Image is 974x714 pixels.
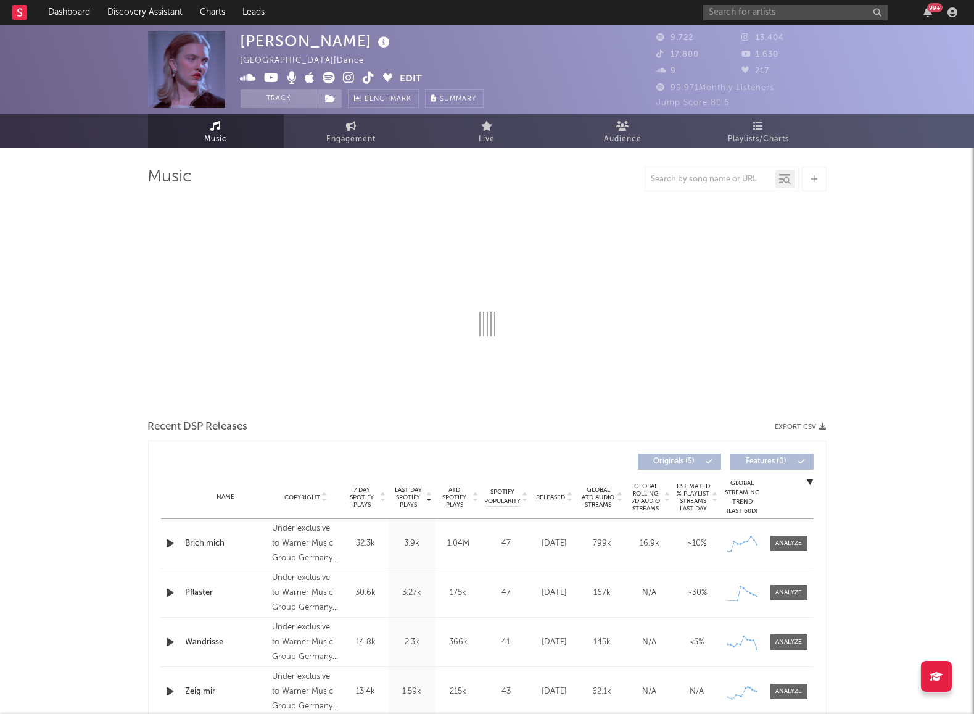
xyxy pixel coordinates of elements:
div: Under exclusive to Warner Music Group Germany Holding GmbH, © 2025 [PERSON_NAME] [272,571,339,615]
div: 32.3k [346,538,386,550]
div: N/A [629,686,671,698]
span: Originals ( 5 ) [646,458,703,465]
span: 7 Day Spotify Plays [346,486,379,509]
div: 13.4k [346,686,386,698]
button: Export CSV [775,423,827,431]
a: Zeig mir [186,686,266,698]
span: Copyright [284,494,320,501]
span: Live [479,132,495,147]
input: Search for artists [703,5,888,20]
div: [PERSON_NAME] [241,31,394,51]
div: [DATE] [534,686,576,698]
div: 1.04M [439,538,479,550]
div: 3.27k [392,587,432,599]
div: N/A [629,636,671,649]
div: 175k [439,587,479,599]
span: 9.722 [657,34,694,42]
a: Engagement [284,114,419,148]
span: 1.630 [741,51,778,59]
a: Music [148,114,284,148]
a: Brich mich [186,538,266,550]
div: 47 [485,587,528,599]
div: Under exclusive to Warner Music Group Germany Holding GmbH, © 2025 [PERSON_NAME] [272,521,339,566]
div: Global Streaming Trend (Last 60D) [724,479,761,516]
span: Last Day Spotify Plays [392,486,425,509]
span: Summary [440,96,477,102]
div: 14.8k [346,636,386,649]
div: <5% [677,636,718,649]
span: 217 [741,67,769,75]
div: 2.3k [392,636,432,649]
span: Global ATD Audio Streams [582,486,616,509]
div: 16.9k [629,538,671,550]
div: ~ 30 % [677,587,718,599]
span: Spotify Popularity [484,488,521,506]
div: 30.6k [346,587,386,599]
span: Features ( 0 ) [738,458,795,465]
span: ATD Spotify Plays [439,486,471,509]
div: N/A [677,686,718,698]
span: Benchmark [365,92,412,107]
div: Under exclusive to Warner Music Group Germany Holding GmbH, © 2025 [PERSON_NAME] [272,620,339,665]
button: Originals(5) [638,454,721,470]
span: 9 [657,67,677,75]
div: [DATE] [534,636,576,649]
span: 17.800 [657,51,700,59]
button: Summary [425,89,484,108]
div: 43 [485,686,528,698]
div: 167k [582,587,623,599]
div: 41 [485,636,528,649]
div: [DATE] [534,587,576,599]
span: Playlists/Charts [728,132,789,147]
button: Features(0) [730,454,814,470]
div: 215k [439,686,479,698]
button: Edit [400,72,423,87]
a: Audience [555,114,691,148]
div: 366k [439,636,479,649]
div: N/A [629,587,671,599]
span: Audience [604,132,642,147]
span: Recent DSP Releases [148,420,248,434]
span: Jump Score: 80.6 [657,99,730,107]
span: Released [537,494,566,501]
div: ~ 10 % [677,538,718,550]
a: Live [419,114,555,148]
div: 3.9k [392,538,432,550]
span: Global Rolling 7D Audio Streams [629,483,663,512]
span: Music [204,132,227,147]
div: 799k [582,538,623,550]
a: Benchmark [348,89,419,108]
span: Engagement [327,132,376,147]
a: Playlists/Charts [691,114,827,148]
a: Wandrisse [186,636,266,649]
button: 99+ [923,7,932,17]
div: Name [186,492,266,502]
span: 99.971 Monthly Listeners [657,84,775,92]
span: 13.404 [741,34,784,42]
input: Search by song name or URL [645,175,775,185]
button: Track [241,89,318,108]
div: 1.59k [392,686,432,698]
div: 99 + [927,3,943,12]
div: 145k [582,636,623,649]
a: Pflaster [186,587,266,599]
div: 62.1k [582,686,623,698]
div: [DATE] [534,538,576,550]
div: [GEOGRAPHIC_DATA] | Dance [241,54,379,68]
div: 47 [485,538,528,550]
span: Estimated % Playlist Streams Last Day [677,483,711,512]
div: Under exclusive to Warner Music Group Germany Holding GmbH, © 2025 [PERSON_NAME] [272,670,339,714]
